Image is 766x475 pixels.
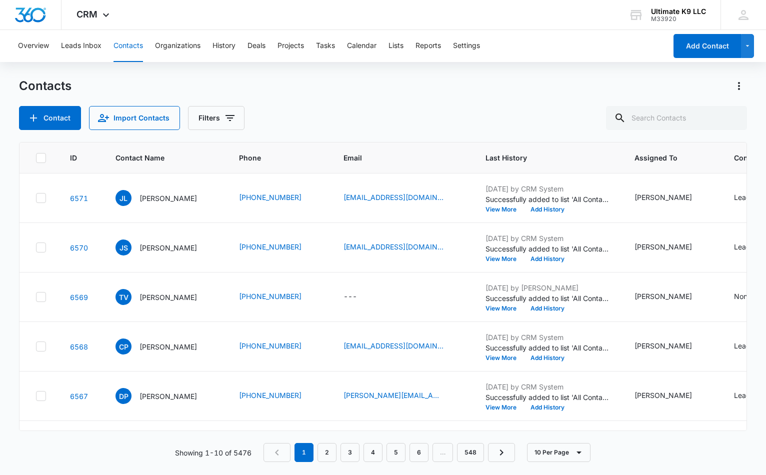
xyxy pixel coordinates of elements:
a: Navigate to contact details page for Darilyn Perry [70,392,88,400]
button: Add History [523,355,571,361]
a: Navigate to contact details page for Jeannette Lescano [70,194,88,202]
a: [EMAIL_ADDRESS][DOMAIN_NAME] [343,241,443,252]
div: [PERSON_NAME] [634,340,692,351]
div: Phone - 4434739096 - Select to Edit Field [239,192,319,204]
p: Successfully added to list 'All Contacts'. [485,243,610,254]
div: Phone - 3022331324 - Select to Edit Field [239,340,319,352]
em: 1 [294,443,313,462]
button: Add History [523,206,571,212]
p: [PERSON_NAME] [139,391,197,401]
button: Actions [731,78,747,94]
button: Add History [523,305,571,311]
button: View More [485,305,523,311]
span: Email [343,152,447,163]
h1: Contacts [19,78,71,93]
button: Overview [18,30,49,62]
a: [PHONE_NUMBER] [239,340,301,351]
div: account name [651,7,706,15]
a: [EMAIL_ADDRESS][DOMAIN_NAME] [343,340,443,351]
a: [PHONE_NUMBER] [239,241,301,252]
div: Lead [734,192,750,202]
a: Page 4 [363,443,382,462]
span: DP [115,388,131,404]
div: Contact Name - Chiresh Patel - Select to Edit Field [115,338,215,354]
span: Phone [239,152,305,163]
a: [PHONE_NUMBER] [239,291,301,301]
button: Calendar [347,30,376,62]
div: [PERSON_NAME] [634,291,692,301]
div: Email - jms_svhs@yahoo.com - Select to Edit Field [343,241,461,253]
a: [EMAIL_ADDRESS][DOMAIN_NAME] [343,192,443,202]
button: Leads Inbox [61,30,101,62]
div: Assigned To - Colby Nuthall - Select to Edit Field [634,340,710,352]
span: CP [115,338,131,354]
button: Add Contact [673,34,741,58]
button: View More [485,355,523,361]
p: Successfully added to list 'All Contacts'. [485,342,610,353]
button: Filters [188,106,244,130]
p: Showing 1-10 of 5476 [175,447,251,458]
a: Navigate to contact details page for Tina Valech [70,293,88,301]
div: Phone - 7579124504 - Select to Edit Field [239,390,319,402]
div: Email - darilyn.perry@gmail.com - Select to Edit Field [343,390,461,402]
span: JL [115,190,131,206]
button: Add History [523,256,571,262]
nav: Pagination [263,443,515,462]
div: None [734,291,751,301]
button: View More [485,256,523,262]
button: Contacts [113,30,143,62]
div: Assigned To - Hayliegh Watson - Select to Edit Field [634,390,710,402]
a: Page 6 [409,443,428,462]
button: Organizations [155,30,200,62]
button: View More [485,404,523,410]
a: Navigate to contact details page for Chiresh Patel [70,342,88,351]
p: [PERSON_NAME] [139,242,197,253]
p: Successfully added to list 'All Contacts'. [485,293,610,303]
div: Contact Name - Juan Sellars - Select to Edit Field [115,239,215,255]
div: Email - - Select to Edit Field [343,291,375,303]
span: CRM [76,9,97,19]
span: JS [115,239,131,255]
p: [PERSON_NAME] [139,341,197,352]
button: Deals [247,30,265,62]
button: Projects [277,30,304,62]
div: Contact Name - Darilyn Perry - Select to Edit Field [115,388,215,404]
div: [PERSON_NAME] [634,192,692,202]
a: [PERSON_NAME][EMAIL_ADDRESS][PERSON_NAME][DOMAIN_NAME] [343,390,443,400]
a: Page 3 [340,443,359,462]
a: Page 5 [386,443,405,462]
div: Phone - 3014667062 - Select to Edit Field [239,291,319,303]
button: Settings [453,30,480,62]
span: Last History [485,152,596,163]
div: account id [651,15,706,22]
p: Successfully added to list 'All Contacts'. [485,392,610,402]
p: [DATE] by CRM System [485,233,610,243]
div: Phone - 2407724698 - Select to Edit Field [239,241,319,253]
a: Next Page [488,443,515,462]
div: [PERSON_NAME] [634,390,692,400]
span: TV [115,289,131,305]
button: 10 Per Page [527,443,590,462]
div: Lead [734,241,750,252]
div: Assigned To - Matt Gomez - Select to Edit Field [634,192,710,204]
a: Navigate to contact details page for Juan Sellars [70,243,88,252]
input: Search Contacts [606,106,747,130]
a: Page 548 [457,443,484,462]
div: Lead [734,340,750,351]
button: Import Contacts [89,106,180,130]
p: [PERSON_NAME] [139,193,197,203]
div: Email - jlescano1@outlook.com - Select to Edit Field [343,192,461,204]
div: Contact Name - Tina Valech - Select to Edit Field [115,289,215,305]
p: Successfully added to list 'All Contacts'. [485,194,610,204]
button: Reports [415,30,441,62]
button: History [212,30,235,62]
span: Contact Name [115,152,200,163]
p: [DATE] by CRM System [485,332,610,342]
button: Add History [523,404,571,410]
div: [PERSON_NAME] [634,241,692,252]
div: Contact Name - Jeannette Lescano - Select to Edit Field [115,190,215,206]
div: Lead [734,390,750,400]
p: [DATE] by CRM System [485,381,610,392]
div: Assigned To - Jeremy Kiessling - Select to Edit Field [634,291,710,303]
span: Assigned To [634,152,695,163]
